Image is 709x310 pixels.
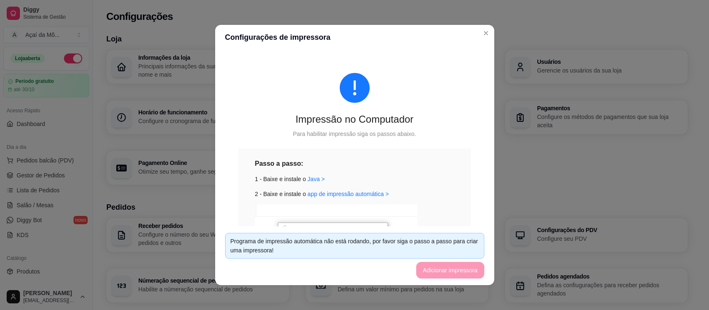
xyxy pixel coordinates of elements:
a: Java > [307,176,325,182]
strong: Passo a passo: [255,160,304,167]
a: app de impressão automática > [307,191,389,197]
div: Programa de impressão automática não está rodando, por favor siga o passo a passo para criar uma ... [231,237,479,255]
div: Impressão no Computador [238,113,471,126]
div: 1 - Baixe e instale o [255,174,454,184]
button: Close [479,27,493,40]
span: exclamation-circle [340,73,370,103]
div: Para habilitar impressão siga os passos abaixo. [238,129,471,138]
div: 2 - Baixe e instale o [255,189,454,199]
header: Configurações de impressora [215,25,494,50]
